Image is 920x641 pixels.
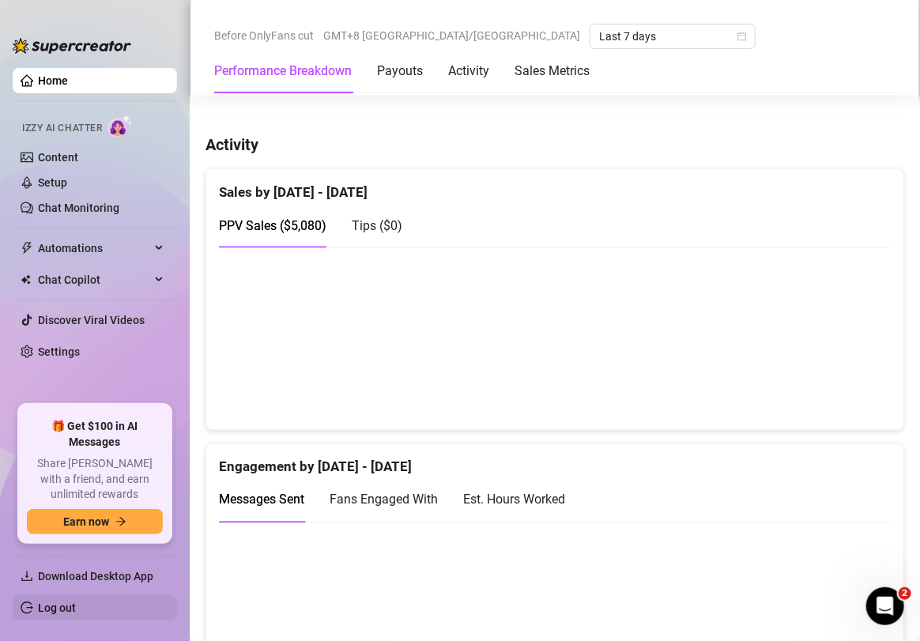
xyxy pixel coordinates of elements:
span: calendar [737,32,747,41]
a: Content [38,151,78,164]
span: Izzy AI Chatter [22,121,102,136]
div: Sales Metrics [515,62,590,81]
span: PPV Sales ( $5,080 ) [219,218,326,233]
span: GMT+8 [GEOGRAPHIC_DATA]/[GEOGRAPHIC_DATA] [323,24,580,47]
button: Earn nowarrow-right [27,509,163,534]
div: Performance Breakdown [214,62,352,81]
span: arrow-right [115,516,126,527]
span: 2 [899,587,911,600]
span: Messages Sent [219,492,304,507]
span: Fans Engaged With [330,492,438,507]
span: 🎁 Get $100 in AI Messages [27,419,163,450]
span: Tips ( $0 ) [352,218,402,233]
a: Chat Monitoring [38,202,119,214]
span: Automations [38,236,150,261]
span: thunderbolt [21,242,33,255]
span: Share [PERSON_NAME] with a friend, and earn unlimited rewards [27,456,163,503]
div: Sales by [DATE] - [DATE] [219,169,891,203]
a: Setup [38,176,67,189]
h4: Activity [205,134,904,156]
a: Settings [38,345,80,358]
a: Home [38,74,68,87]
span: download [21,570,33,583]
img: logo-BBDzfeDw.svg [13,38,131,54]
img: Chat Copilot [21,274,31,285]
span: Download Desktop App [38,570,153,583]
span: Last 7 days [599,25,746,48]
span: Earn now [63,515,109,528]
span: Before OnlyFans cut [214,24,314,47]
div: Activity [448,62,489,81]
div: Payouts [377,62,423,81]
a: Discover Viral Videos [38,314,145,326]
img: AI Chatter [108,115,133,138]
div: Est. Hours Worked [463,490,565,510]
div: Engagement by [DATE] - [DATE] [219,444,891,478]
iframe: Intercom live chat [866,587,904,625]
a: Log out [38,601,76,614]
span: Chat Copilot [38,267,150,292]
